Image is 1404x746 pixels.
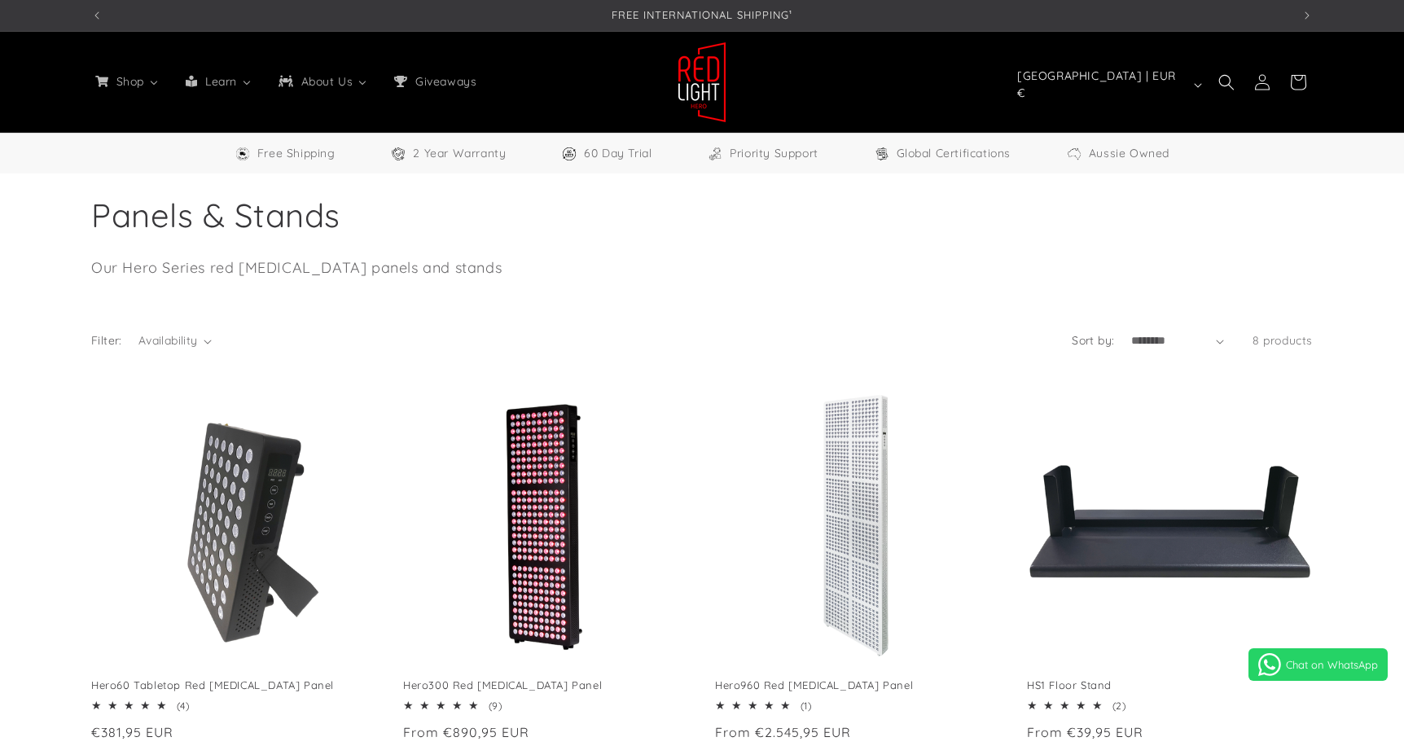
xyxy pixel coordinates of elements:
a: 2 Year Warranty [390,143,506,164]
img: Support Icon [707,146,723,162]
img: Warranty Icon [390,146,406,162]
img: Free Shipping Icon [235,146,251,162]
a: Hero60 Tabletop Red [MEDICAL_DATA] Panel [91,678,377,692]
span: Aussie Owned [1089,143,1169,164]
span: Shop [113,74,146,89]
a: Learn [172,64,265,99]
h2: Filter: [91,332,122,349]
a: Shop [81,64,172,99]
span: 2 Year Warranty [413,143,506,164]
span: Chat on WhatsApp [1286,658,1378,671]
label: Sort by: [1072,333,1114,348]
summary: Search [1209,64,1244,100]
span: Global Certifications [897,143,1011,164]
a: Giveaways [380,64,488,99]
a: About Us [265,64,380,99]
span: Availability [138,333,198,348]
span: [GEOGRAPHIC_DATA] | EUR € [1017,68,1187,102]
a: Priority Support [707,143,818,164]
span: Learn [202,74,239,89]
button: [GEOGRAPHIC_DATA] | EUR € [1007,69,1209,100]
a: Aussie Owned [1066,143,1169,164]
a: HS1 Floor Stand [1027,678,1313,692]
a: Free Worldwide Shipping [235,143,336,164]
a: Hero300 Red [MEDICAL_DATA] Panel [403,678,689,692]
span: Priority Support [730,143,818,164]
img: Aussie Owned Icon [1066,146,1082,162]
span: Free Shipping [257,143,336,164]
a: Global Certifications [874,143,1011,164]
a: Red Light Hero [672,35,733,129]
summary: Availability (0 selected) [138,332,212,349]
img: Trial Icon [561,146,577,162]
span: 8 products [1253,333,1313,348]
span: Giveaways [412,74,478,89]
h1: Panels & Stands [91,194,1313,236]
span: About Us [298,74,355,89]
span: FREE INTERNATIONAL SHIPPING¹ [612,8,792,21]
p: Our Hero Series red [MEDICAL_DATA] panels and stands [91,257,906,279]
img: Red Light Hero [678,42,726,123]
span: 60 Day Trial [584,143,652,164]
a: 60 Day Trial [561,143,652,164]
a: Chat on WhatsApp [1248,648,1388,681]
img: Certifications Icon [874,146,890,162]
a: Hero960 Red [MEDICAL_DATA] Panel [715,678,1001,692]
